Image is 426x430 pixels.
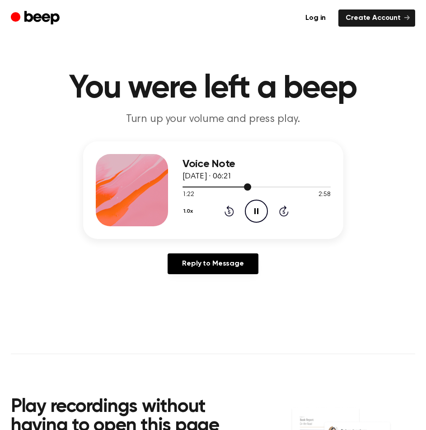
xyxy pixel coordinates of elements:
[318,190,330,200] span: 2:58
[168,253,258,274] a: Reply to Message
[183,190,194,200] span: 1:22
[183,158,331,170] h3: Voice Note
[298,9,333,27] a: Log in
[183,173,232,181] span: [DATE] · 06:21
[11,9,62,27] a: Beep
[338,9,415,27] a: Create Account
[11,72,415,105] h1: You were left a beep
[40,112,387,127] p: Turn up your volume and press play.
[183,204,197,219] button: 1.0x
